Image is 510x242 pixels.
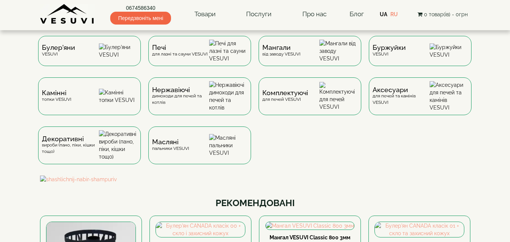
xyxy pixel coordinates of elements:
[156,222,245,237] img: Булер'ян CANADA класік 00 + скло і захисний кожух
[373,45,406,57] div: VESUVI
[209,40,247,62] img: Печі для лазні та сауни VESUVI
[42,136,99,155] div: вироби (пано, піки, кішки тощо)
[152,45,208,51] span: Печі
[152,139,189,145] span: Масляні
[40,176,470,183] img: shashlichnij-nabir-shampuriv
[270,234,350,240] a: Мангал VESUVI Classic 800 3мм
[209,134,247,157] img: Масляні пальники VESUVI
[110,12,171,25] span: Передзвоніть мені
[209,81,247,111] img: Нержавіючі димоходи для печей та котлів
[266,222,354,230] img: Мангал VESUVI Classic 800 3мм
[262,90,308,102] div: для печей VESUVI
[375,222,464,237] img: Булер'ян CANADA класік 01 + скло та захисний кожух
[152,45,208,57] div: для лазні та сауни VESUVI
[415,10,470,18] button: 0 товар(ів) - 0грн
[40,4,95,25] img: Завод VESUVI
[34,77,145,126] a: Каміннітопки VESUVI Камінні топки VESUVI
[152,87,209,106] div: димоходи для печей та котлів
[99,89,137,104] img: Камінні топки VESUVI
[295,6,334,23] a: Про нас
[365,77,475,126] a: Аксесуаридля печей та камінів VESUVI Аксесуари для печей та камінів VESUVI
[145,36,255,77] a: Печідля лазні та сауни VESUVI Печі для лазні та сауни VESUVI
[424,11,468,17] span: 0 товар(ів) - 0грн
[152,87,209,93] span: Нержавіючі
[34,36,145,77] a: Булер'яниVESUVI Булер'яни VESUVI
[110,4,171,12] a: 0674586340
[262,90,308,96] span: Комплектуючі
[262,45,300,57] div: від заводу VESUVI
[42,45,75,51] span: Булер'яни
[145,126,255,176] a: Масляніпальники VESUVI Масляні пальники VESUVI
[99,43,137,59] img: Булер'яни VESUVI
[365,36,475,77] a: БуржуйкиVESUVI Буржуйки VESUVI
[187,6,223,23] a: Товари
[255,36,365,77] a: Мангаливід заводу VESUVI Мангали від заводу VESUVI
[99,130,137,160] img: Декоративні вироби (пано, піки, кішки тощо)
[390,11,398,17] a: RU
[262,45,300,51] span: Мангали
[319,40,357,62] img: Мангали від заводу VESUVI
[350,10,364,18] a: Блог
[430,81,468,111] img: Аксесуари для печей та камінів VESUVI
[373,45,406,51] span: Буржуйки
[42,136,99,142] span: Декоративні
[152,139,189,151] div: пальники VESUVI
[34,126,145,176] a: Декоративнівироби (пано, піки, кішки тощо) Декоративні вироби (пано, піки, кішки тощо)
[255,77,365,126] a: Комплектуючідля печей VESUVI Комплектуючі для печей VESUVI
[42,45,75,57] div: VESUVI
[373,87,430,106] div: для печей та камінів VESUVI
[145,77,255,126] a: Нержавіючідимоходи для печей та котлів Нержавіючі димоходи для печей та котлів
[319,82,357,111] img: Комплектуючі для печей VESUVI
[42,90,71,96] span: Камінні
[373,87,430,93] span: Аксесуари
[430,43,468,59] img: Буржуйки VESUVI
[42,90,71,102] div: топки VESUVI
[380,11,387,17] a: UA
[239,6,279,23] a: Послуги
